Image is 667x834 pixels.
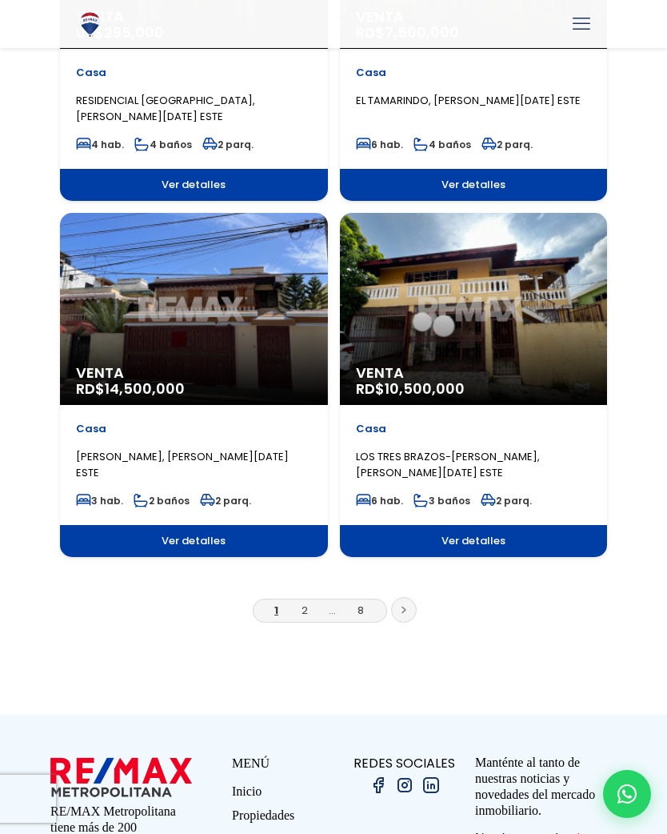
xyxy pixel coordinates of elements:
img: remax metropolitana logo [50,755,192,800]
span: Ver detalles [60,525,328,557]
span: Ver detalles [60,169,328,201]
img: instagram.png [395,776,414,795]
span: Ver detalles [340,525,608,557]
span: EL TAMARINDO, [PERSON_NAME][DATE] ESTE [356,93,581,108]
a: 8 [357,603,364,618]
p: Casa [76,65,312,81]
p: REDES SOCIALES [333,755,475,772]
a: Venta RD$10,500,000 Casa LOS TRES BRAZOS-[PERSON_NAME], [PERSON_NAME][DATE] ESTE 6 hab. 3 baños 2... [340,213,608,557]
a: mobile menu [568,10,595,38]
span: 3 hab. [76,494,123,507]
span: 4 baños [413,138,471,151]
span: 2 parq. [200,494,251,507]
span: 14,500,000 [105,379,185,399]
span: LOS TRES BRAZOS-[PERSON_NAME], [PERSON_NAME][DATE] ESTE [356,449,540,480]
a: ... [329,603,336,618]
img: Logo de REMAX [76,10,104,38]
span: Ver detalles [340,169,608,201]
img: facebook.png [369,776,388,795]
span: RD$ [356,379,465,399]
p: MENÚ [232,755,333,772]
span: 2 parq. [202,138,254,151]
span: RESIDENCIAL [GEOGRAPHIC_DATA], [PERSON_NAME][DATE] ESTE [76,93,255,124]
a: Propiedades [232,808,333,832]
a: 1 [274,603,278,618]
span: Venta [356,365,592,381]
span: 4 hab. [76,138,124,151]
img: linkedin.png [421,776,441,795]
span: RD$ [76,379,185,399]
span: 10,500,000 [385,379,465,399]
p: Casa [356,65,592,81]
span: 4 baños [134,138,192,151]
span: [PERSON_NAME], [PERSON_NAME][DATE] ESTE [76,449,289,480]
span: 3 baños [413,494,470,507]
a: Inicio [232,784,333,808]
span: 2 baños [134,494,190,507]
span: Venta [76,365,312,381]
span: 6 hab. [356,138,403,151]
a: Venta RD$14,500,000 Casa [PERSON_NAME], [PERSON_NAME][DATE] ESTE 3 hab. 2 baños 2 parq. Ver detalles [60,213,328,557]
span: 6 hab. [356,494,403,507]
span: 2 parq. [481,138,533,151]
p: Casa [356,421,592,437]
a: 2 [302,603,308,618]
p: Manténte al tanto de nuestras noticias y novedades del mercado inmobiliario. [475,755,617,819]
span: 2 parq. [481,494,532,507]
p: Casa [76,421,312,437]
